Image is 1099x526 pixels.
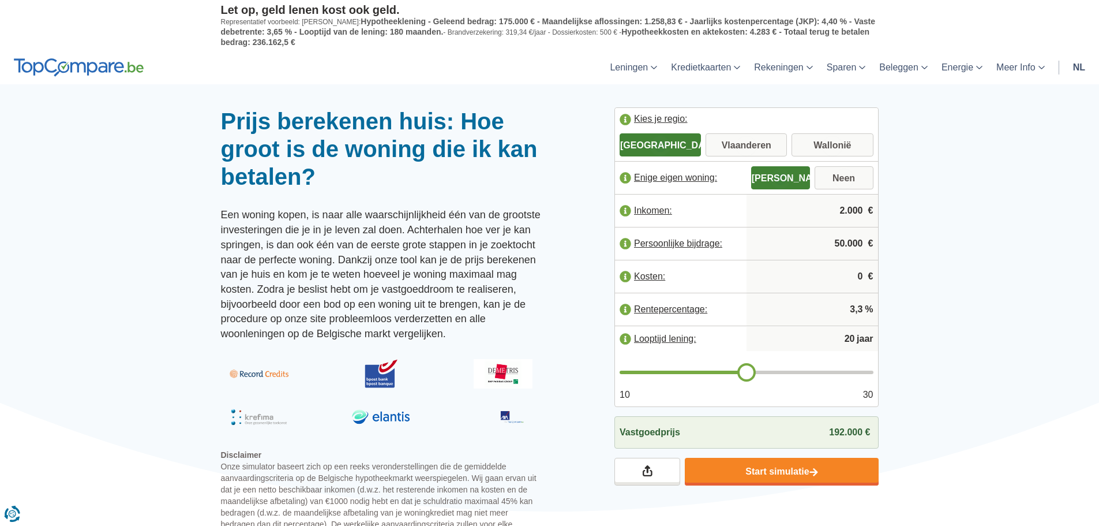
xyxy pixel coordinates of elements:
[615,231,747,256] label: Persoonlijke bijdrage:
[829,427,870,437] span: 192.000 €
[615,264,747,289] label: Kosten:
[809,468,818,477] img: Start simulatie
[868,270,873,283] span: €
[747,50,819,84] a: Rekeningen
[615,165,747,191] label: Enige eigen woning:
[615,198,747,223] label: Inkomen:
[1066,50,1092,84] a: nl
[614,458,680,486] a: Deel je resultaten
[620,133,701,156] label: [GEOGRAPHIC_DATA]
[706,133,787,156] label: Vlaanderen
[474,359,532,389] img: Demetris
[230,359,288,389] img: Record Credits
[351,359,410,389] img: BPost Bank
[14,58,144,77] img: TopCompare
[989,50,1052,84] a: Meer Info
[857,333,873,346] span: jaar
[603,50,664,84] a: Leningen
[863,389,873,402] span: 30
[820,50,873,84] a: Sparen
[230,402,288,432] img: Krefima
[221,17,875,36] span: Hypotheeklening - Geleend bedrag: 175.000 € - Maandelijkse aflossingen: 1.258,83 € - Jaarlijks ko...
[620,389,630,402] span: 10
[751,261,873,292] input: |
[815,166,873,189] label: Neen
[221,27,870,47] span: Hypotheekkosten en aktekosten: 4.283 € - Totaal terug te betalen bedrag: 236.162,5 €
[751,166,810,189] label: [PERSON_NAME]
[868,237,873,251] span: €
[221,208,541,341] p: Een woning kopen, is naar alle waarschijnlijkheid één van de grootste investeringen die je in je ...
[615,108,878,133] label: Kies je regio:
[615,326,747,352] label: Looptijd lening:
[221,17,879,47] p: Representatief voorbeeld: [PERSON_NAME]: - Brandverzekering: 319,34 €/jaar - Dossierkosten: 500 € -
[751,294,873,325] input: |
[868,204,873,218] span: €
[865,303,873,316] span: %
[751,195,873,226] input: |
[221,3,879,17] p: Let op, geld lenen kost ook geld.
[664,50,747,84] a: Kredietkaarten
[351,402,410,432] img: Elantis
[935,50,989,84] a: Energie
[792,133,873,156] label: Wallonië
[685,458,878,486] a: Start simulatie
[487,402,532,432] img: Axa
[615,297,747,322] label: Rentepercentage:
[751,228,873,259] input: |
[872,50,935,84] a: Beleggen
[221,449,541,461] span: Disclaimer
[620,426,680,439] span: Vastgoedprijs
[221,107,541,191] h1: Prijs berekenen huis: Hoe groot is de woning die ik kan betalen?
